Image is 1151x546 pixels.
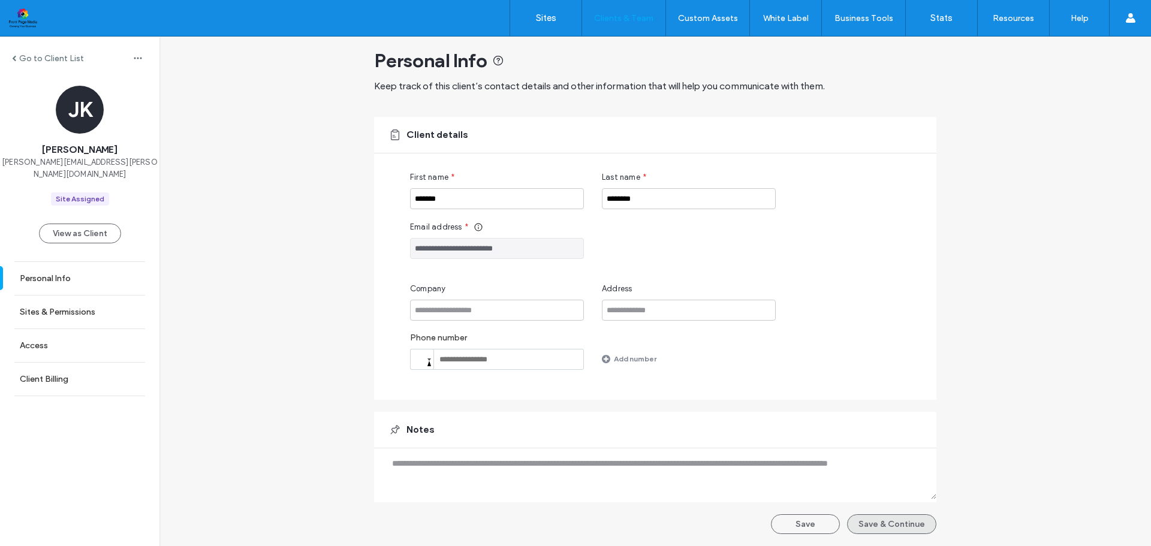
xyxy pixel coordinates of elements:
span: Personal Info [374,49,487,73]
input: Last name [602,188,776,209]
span: Help [27,8,52,19]
div: Site Assigned [56,194,104,204]
label: Stats [930,13,953,23]
label: Personal Info [20,273,71,283]
div: JK [56,86,104,134]
input: Email address [410,238,584,259]
span: Keep track of this client’s contact details and other information that will help you communicate ... [374,80,825,92]
label: Access [20,340,48,351]
label: Go to Client List [19,53,84,64]
span: Last name [602,171,640,183]
button: Save & Continue [847,514,936,534]
span: Notes [406,423,435,436]
input: Company [410,300,584,321]
span: Client details [406,128,468,141]
span: First name [410,171,448,183]
label: Custom Assets [678,13,738,23]
span: Company [410,283,445,295]
label: Clients & Team [594,13,653,23]
span: [PERSON_NAME] [42,143,117,156]
label: White Label [763,13,809,23]
label: Add number [614,348,656,369]
label: Help [1071,13,1089,23]
input: First name [410,188,584,209]
input: Address [602,300,776,321]
button: View as Client [39,224,121,243]
label: Business Tools [834,13,893,23]
label: Resources [993,13,1034,23]
button: Save [771,514,840,534]
label: Sites & Permissions [20,307,95,317]
label: Sites [536,13,556,23]
label: Phone number [410,333,584,349]
label: Client Billing [20,374,68,384]
span: Email address [410,221,462,233]
span: Address [602,283,632,295]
